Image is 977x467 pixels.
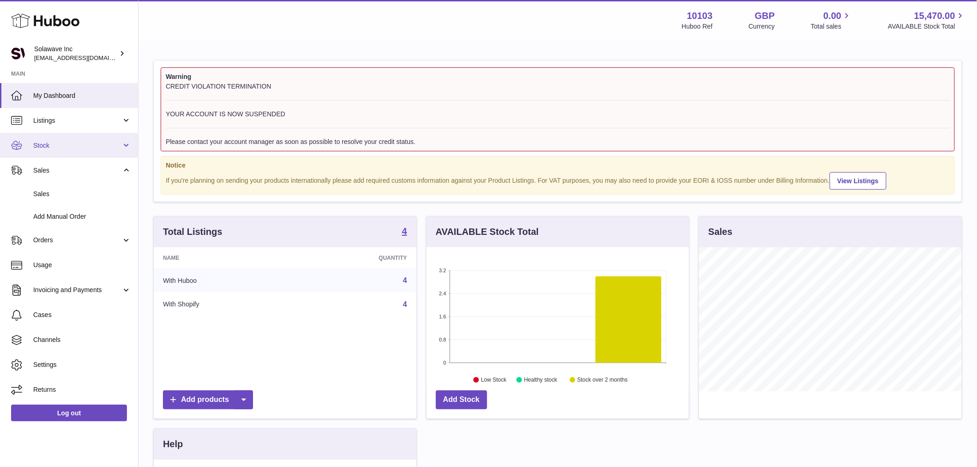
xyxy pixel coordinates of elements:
span: Settings [33,360,131,369]
h3: Sales [708,226,732,238]
a: 4 [403,300,407,308]
a: View Listings [830,172,887,190]
div: Huboo Ref [682,22,713,31]
text: Healthy stock [524,377,558,383]
a: 4 [402,227,407,238]
strong: GBP [755,10,775,22]
div: Currency [749,22,775,31]
text: 3.2 [439,268,446,273]
span: [EMAIL_ADDRESS][DOMAIN_NAME] [34,54,136,61]
span: Returns [33,385,131,394]
img: internalAdmin-10103@internal.huboo.com [11,47,25,60]
span: Cases [33,311,131,319]
span: Channels [33,335,131,344]
text: 1.6 [439,314,446,319]
text: 0 [443,360,446,365]
span: My Dashboard [33,91,131,100]
span: Sales [33,166,121,175]
span: Listings [33,116,121,125]
span: Total sales [811,22,852,31]
h3: Help [163,438,183,450]
div: If you're planning on sending your products internationally please add required customs informati... [166,171,950,190]
a: Add Stock [436,390,487,409]
span: Stock [33,141,121,150]
div: Solawave Inc [34,45,117,62]
text: Low Stock [481,377,507,383]
strong: Warning [166,72,950,81]
text: 2.4 [439,291,446,296]
strong: Notice [166,161,950,170]
th: Name [154,247,296,269]
a: Add products [163,390,253,409]
span: Usage [33,261,131,269]
text: 0.8 [439,337,446,342]
h3: Total Listings [163,226,223,238]
td: With Huboo [154,269,296,293]
th: Quantity [296,247,416,269]
span: 0.00 [824,10,842,22]
td: With Shopify [154,293,296,317]
span: 15,470.00 [914,10,955,22]
a: 4 [403,276,407,284]
span: Sales [33,190,131,198]
strong: 4 [402,227,407,236]
h3: AVAILABLE Stock Total [436,226,539,238]
span: Add Manual Order [33,212,131,221]
strong: 10103 [687,10,713,22]
a: 0.00 Total sales [811,10,852,31]
a: 15,470.00 AVAILABLE Stock Total [888,10,966,31]
span: AVAILABLE Stock Total [888,22,966,31]
span: Invoicing and Payments [33,286,121,294]
div: CREDIT VIOLATION TERMINATION YOUR ACCOUNT IS NOW SUSPENDED Please contact your account manager as... [166,82,950,146]
span: Orders [33,236,121,245]
a: Log out [11,405,127,421]
text: Stock over 2 months [577,377,627,383]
